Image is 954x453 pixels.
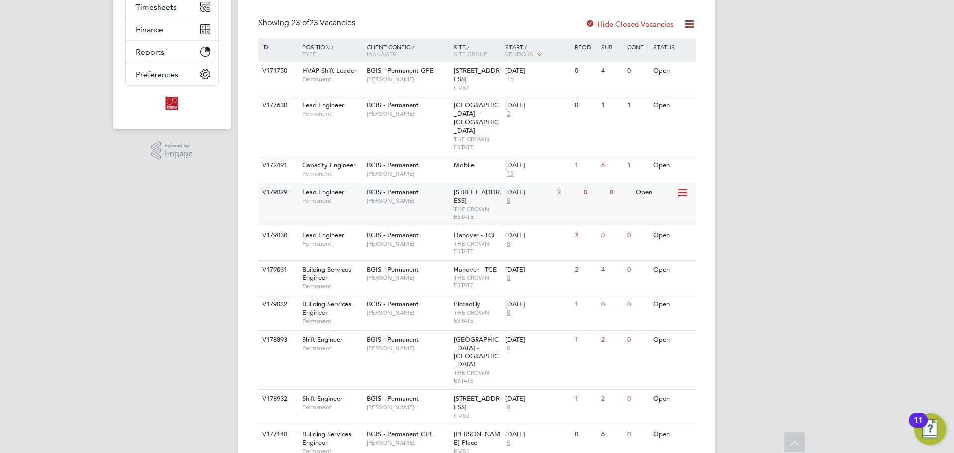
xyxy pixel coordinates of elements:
[367,300,419,308] span: BGIS - Permanent
[651,295,694,314] div: Open
[505,231,570,240] div: [DATE]
[454,161,474,169] span: Mobile
[581,183,607,202] div: 0
[454,309,501,324] span: THE CROWN ESTATE
[625,156,650,175] div: 1
[454,430,500,447] span: [PERSON_NAME] Place
[505,439,512,447] span: 8
[302,50,316,58] span: Type
[599,156,625,175] div: 6
[302,231,344,239] span: Lead Engineer
[572,261,598,279] div: 2
[555,183,581,202] div: 2
[625,226,650,245] div: 0
[505,430,570,439] div: [DATE]
[651,226,694,245] div: Open
[302,394,343,403] span: Shift Engineer
[136,2,177,12] span: Timesheets
[454,300,480,308] span: Piccadilly
[454,84,501,91] span: FMS1
[625,425,650,444] div: 0
[914,413,946,445] button: Open Resource Center, 11 new notifications
[651,96,694,115] div: Open
[625,96,650,115] div: 1
[136,70,178,79] span: Preferences
[302,66,357,75] span: HVAP Shift Leader
[367,231,419,239] span: BGIS - Permanent
[454,265,497,273] span: Hanover - TCE
[505,274,512,282] span: 8
[367,309,449,317] span: [PERSON_NAME]
[302,403,362,411] span: Permanent
[572,295,598,314] div: 1
[367,110,449,118] span: [PERSON_NAME]
[260,331,295,349] div: V178893
[367,161,419,169] span: BGIS - Permanent
[505,170,515,178] span: 15
[454,394,500,411] span: [STREET_ADDRESS]
[505,240,512,248] span: 8
[505,403,512,412] span: 8
[291,18,355,28] span: 23 Vacancies
[454,205,501,221] span: THE CROWN ESTATE
[165,141,193,150] span: Powered by
[302,300,351,317] span: Building Services Engineer
[572,38,598,55] div: Reqd
[302,75,362,83] span: Permanent
[454,274,501,289] span: THE CROWN ESTATE
[599,390,625,408] div: 2
[164,95,180,111] img: optionsresourcing-logo-retina.png
[367,240,449,248] span: [PERSON_NAME]
[260,295,295,314] div: V179032
[302,344,362,352] span: Permanent
[367,75,449,83] span: [PERSON_NAME]
[651,62,694,80] div: Open
[599,331,625,349] div: 2
[599,425,625,444] div: 6
[260,156,295,175] div: V172491
[634,183,677,202] div: Open
[291,18,309,28] span: 23 of
[295,38,364,62] div: Position /
[165,150,193,158] span: Engage
[454,101,499,135] span: [GEOGRAPHIC_DATA] - [GEOGRAPHIC_DATA]
[585,19,674,29] label: Hide Closed Vacancies
[505,188,553,197] div: [DATE]
[625,38,650,55] div: Conf
[505,101,570,110] div: [DATE]
[125,95,219,111] a: Go to home page
[367,170,449,178] span: [PERSON_NAME]
[364,38,451,62] div: Client Config /
[302,161,356,169] span: Capacity Engineer
[367,344,449,352] span: [PERSON_NAME]
[367,66,434,75] span: BGIS - Permanent GPE
[599,96,625,115] div: 1
[651,38,694,55] div: Status
[302,188,344,196] span: Lead Engineer
[367,403,449,411] span: [PERSON_NAME]
[367,265,419,273] span: BGIS - Permanent
[505,266,570,274] div: [DATE]
[260,390,295,408] div: V178932
[454,231,497,239] span: Hanover - TCE
[302,335,343,344] span: Shift Engineer
[302,265,351,282] span: Building Services Engineer
[454,188,500,205] span: [STREET_ADDRESS]
[599,62,625,80] div: 4
[651,261,694,279] div: Open
[260,183,295,202] div: V179029
[367,188,419,196] span: BGIS - Permanent
[625,295,650,314] div: 0
[505,161,570,170] div: [DATE]
[454,369,501,384] span: THE CROWN ESTATE
[625,390,650,408] div: 0
[454,135,501,151] span: THE CROWN ESTATE
[454,335,499,369] span: [GEOGRAPHIC_DATA] - [GEOGRAPHIC_DATA]
[451,38,503,62] div: Site /
[599,38,625,55] div: Sub
[505,75,515,84] span: 15
[367,274,449,282] span: [PERSON_NAME]
[302,170,362,178] span: Permanent
[367,50,396,58] span: Manager
[126,18,218,40] button: Finance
